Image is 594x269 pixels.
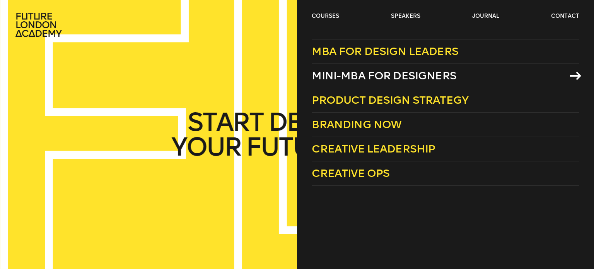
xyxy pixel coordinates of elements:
a: speakers [391,12,420,20]
span: MBA for Design Leaders [312,45,458,58]
span: Product Design Strategy [312,94,468,106]
span: Creative Leadership [312,142,435,155]
a: Creative Ops [312,161,579,186]
a: contact [551,12,579,20]
a: Branding Now [312,113,579,137]
a: courses [312,12,339,20]
span: Branding Now [312,118,401,131]
a: Creative Leadership [312,137,579,161]
span: Mini-MBA for Designers [312,69,456,82]
a: Product Design Strategy [312,88,579,113]
a: MBA for Design Leaders [312,39,579,64]
a: journal [472,12,499,20]
a: Mini-MBA for Designers [312,64,579,88]
span: Creative Ops [312,167,389,180]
